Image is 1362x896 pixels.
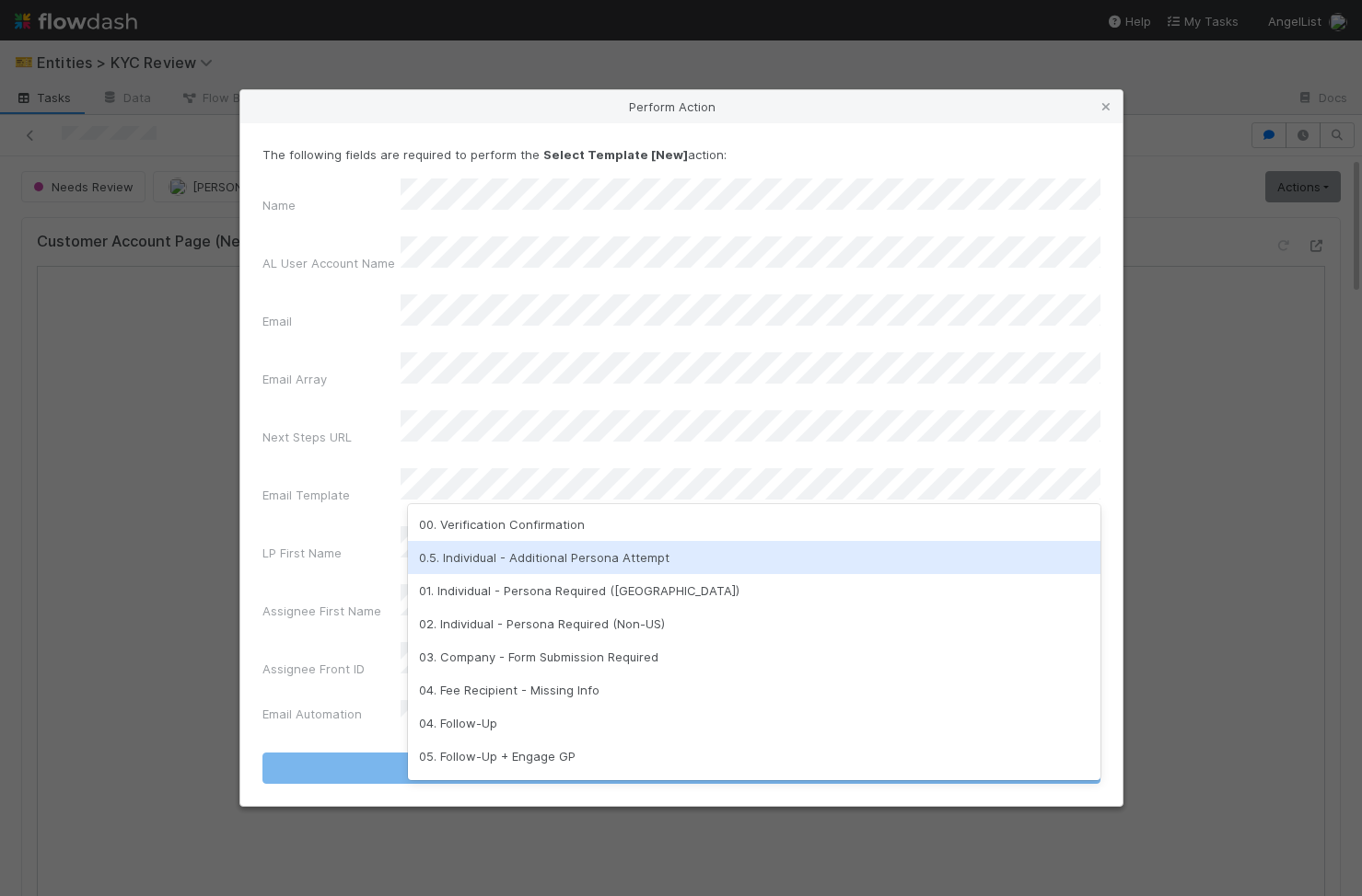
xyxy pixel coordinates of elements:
[262,145,1100,164] p: The following fields are required to perform the action:
[408,773,1100,806] div: 06. Follow-Up LP + Follow-Up GP
[262,428,352,446] label: Next Steps URL
[240,90,1123,123] div: Perform Action
[543,147,688,162] strong: Select Template [New]
[262,486,350,504] label: Email Template
[408,673,1100,706] div: 04. Fee Recipient - Missing Info
[262,752,1100,784] button: Select Template [New]
[408,607,1100,640] div: 02. Individual - Persona Required (Non-US)
[262,370,327,388] label: Email Array
[408,740,1100,773] div: 05. Follow-Up + Engage GP
[262,544,342,562] label: LP First Name
[262,312,292,330] label: Email
[408,508,1100,541] div: 00. Verification Confirmation
[262,196,296,214] label: Name
[408,640,1100,673] div: 03. Company - Form Submission Required
[262,602,381,620] label: Assignee First Name
[262,705,362,723] label: Email Automation
[262,254,395,272] label: AL User Account Name
[408,574,1100,607] div: 01. Individual - Persona Required ([GEOGRAPHIC_DATA])
[408,541,1100,574] div: 0.5. Individual - Additional Persona Attempt
[262,660,365,678] label: Assignee Front ID
[408,706,1100,740] div: 04. Follow-Up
